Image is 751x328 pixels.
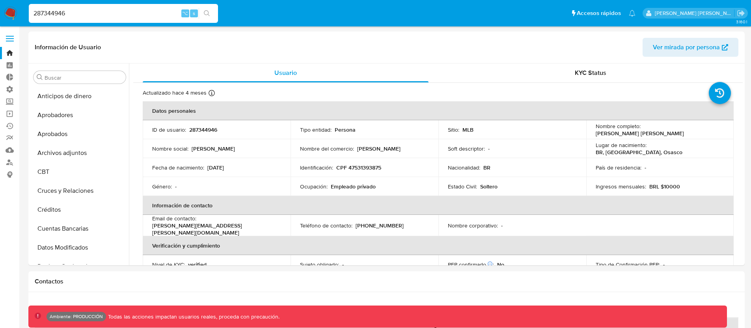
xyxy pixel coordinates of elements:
[356,222,404,229] p: [PHONE_NUMBER]
[331,183,376,190] p: Empleado privado
[30,238,129,257] button: Datos Modificados
[357,145,401,152] p: [PERSON_NAME]
[663,261,665,268] p: -
[737,9,745,17] a: Salir
[335,126,356,133] p: Persona
[448,145,485,152] p: Soft descriptor :
[35,278,738,285] h1: Contactos
[35,43,101,51] h1: Información de Usuario
[274,68,297,77] span: Usuario
[596,130,684,137] p: [PERSON_NAME] [PERSON_NAME]
[152,164,204,171] p: Fecha de nacimiento :
[643,38,738,57] button: Ver mirada por persona
[134,303,168,312] span: Historial CX
[483,164,490,171] p: BR
[300,126,332,133] p: Tipo entidad :
[50,315,103,318] p: Ambiente: PRODUCCIÓN
[596,261,660,268] p: Tipo de Confirmación PEP :
[367,303,399,312] span: Soluciones
[189,126,217,133] p: 287344946
[480,183,498,190] p: Soltero
[152,183,172,190] p: Género :
[192,145,235,152] p: [PERSON_NAME]
[649,183,680,190] p: BRL $10000
[30,162,129,181] button: CBT
[336,164,381,171] p: CPF 47531393875
[342,261,344,268] p: -
[152,261,185,268] p: Nivel de KYC :
[300,183,328,190] p: Ocupación :
[152,126,186,133] p: ID de usuario :
[577,9,621,17] span: Accesos rápidos
[462,126,473,133] p: MLB
[106,313,280,321] p: Todas las acciones impactan usuarios reales, proceda con precaución.
[182,9,188,17] span: ⌥
[300,261,339,268] p: Sujeto obligado :
[655,9,734,17] p: victor.david@mercadolibre.com.co
[30,181,129,200] button: Cruces y Relaciones
[501,222,503,229] p: -
[37,74,43,80] button: Buscar
[193,9,195,17] span: s
[596,123,641,130] p: Nombre completo :
[143,101,734,120] th: Datos personales
[175,183,177,190] p: -
[152,145,188,152] p: Nombre social :
[448,164,480,171] p: Nacionalidad :
[448,222,498,229] p: Nombre corporativo :
[143,196,734,215] th: Información de contacto
[207,164,224,171] p: [DATE]
[152,222,278,236] p: [PERSON_NAME][EMAIL_ADDRESS][PERSON_NAME][DOMAIN_NAME]
[448,126,459,133] p: Sitio :
[29,8,218,19] input: Buscar usuario o caso...
[143,89,207,97] p: Actualizado hace 4 meses
[30,125,129,143] button: Aprobados
[300,222,352,229] p: Teléfono de contacto :
[30,257,129,276] button: Devices Geolocation
[645,164,646,171] p: -
[30,106,129,125] button: Aprobadores
[30,143,129,162] button: Archivos adjuntos
[199,8,215,19] button: search-icon
[575,68,606,77] span: KYC Status
[152,215,196,222] p: Email de contacto :
[497,261,504,268] p: No
[488,145,490,152] p: -
[30,87,129,106] button: Anticipos de dinero
[596,164,641,171] p: País de residencia :
[45,74,123,81] input: Buscar
[448,261,494,268] p: PEP confirmado :
[596,142,647,149] p: Lugar de nacimiento :
[596,183,646,190] p: Ingresos mensuales :
[300,145,354,152] p: Nombre del comercio :
[609,303,622,312] span: Chat
[629,10,635,17] a: Notificaciones
[188,261,207,268] p: verified
[596,149,682,156] p: BR, [GEOGRAPHIC_DATA], Osasco
[653,38,720,57] span: Ver mirada por persona
[143,236,734,255] th: Verificación y cumplimiento
[300,164,333,171] p: Identificación :
[30,200,129,219] button: Créditos
[448,183,477,190] p: Estado Civil :
[30,219,129,238] button: Cuentas Bancarias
